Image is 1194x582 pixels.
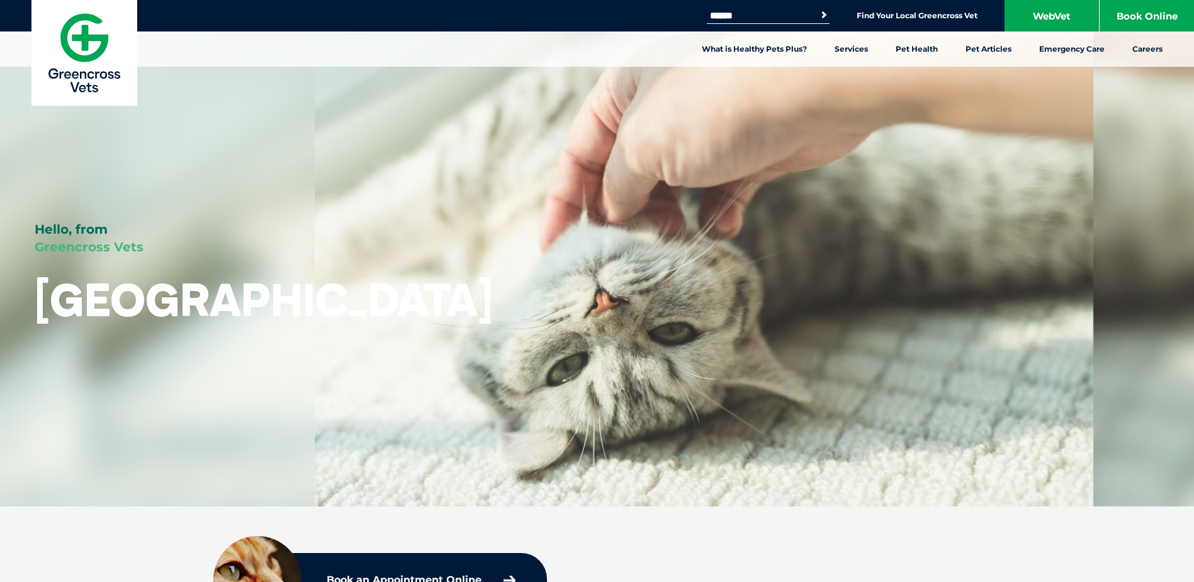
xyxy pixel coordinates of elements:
[688,31,821,67] a: What is Healthy Pets Plus?
[857,11,977,21] a: Find Your Local Greencross Vet
[1118,31,1176,67] a: Careers
[1025,31,1118,67] a: Emergency Care
[35,222,108,237] span: Hello, from
[35,275,493,324] h1: [GEOGRAPHIC_DATA]
[821,31,882,67] a: Services
[818,9,830,21] button: Search
[882,31,952,67] a: Pet Health
[35,239,144,254] span: Greencross Vets
[952,31,1025,67] a: Pet Articles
